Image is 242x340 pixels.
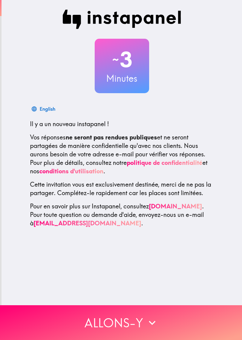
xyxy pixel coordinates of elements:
p: Cette invitation vous est exclusivement destinée, merci de ne pas la partager. Complétez-le rapid... [30,180,214,197]
p: Pour en savoir plus sur Instapanel, consultez . Pour toute question ou demande d'aide, envoyez-no... [30,202,214,227]
h3: Minutes [95,72,149,85]
span: ~ [111,51,120,69]
a: [EMAIL_ADDRESS][DOMAIN_NAME] [34,219,141,227]
div: English [40,105,55,113]
button: English [30,103,58,115]
img: Instapanel [63,10,181,29]
a: politique de confidentialité [127,159,202,166]
a: conditions d'utilisation [39,167,103,175]
h2: 3 [95,47,149,72]
p: Vos réponses et ne seront partagées de manière confidentielle qu'avec nos clients. Nous aurons be... [30,133,214,175]
span: Il y a un nouveau instapanel ! [30,120,109,128]
b: ne seront pas rendues publiques [66,133,157,141]
a: [DOMAIN_NAME] [149,202,202,210]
